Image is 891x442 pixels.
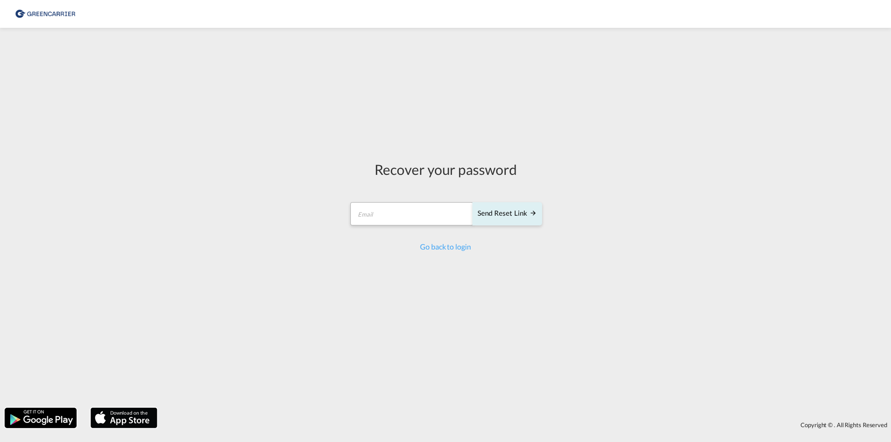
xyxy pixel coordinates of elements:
div: Recover your password [349,160,542,179]
button: SEND RESET LINK [472,202,542,225]
div: Send reset link [478,208,537,219]
a: Go back to login [420,242,471,251]
div: Copyright © . All Rights Reserved [162,417,891,433]
input: Email [350,202,473,225]
img: 8cf206808afe11efa76fcd1e3d746489.png [14,4,77,25]
md-icon: icon-arrow-right [529,209,537,217]
img: apple.png [90,407,158,429]
img: google.png [4,407,77,429]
